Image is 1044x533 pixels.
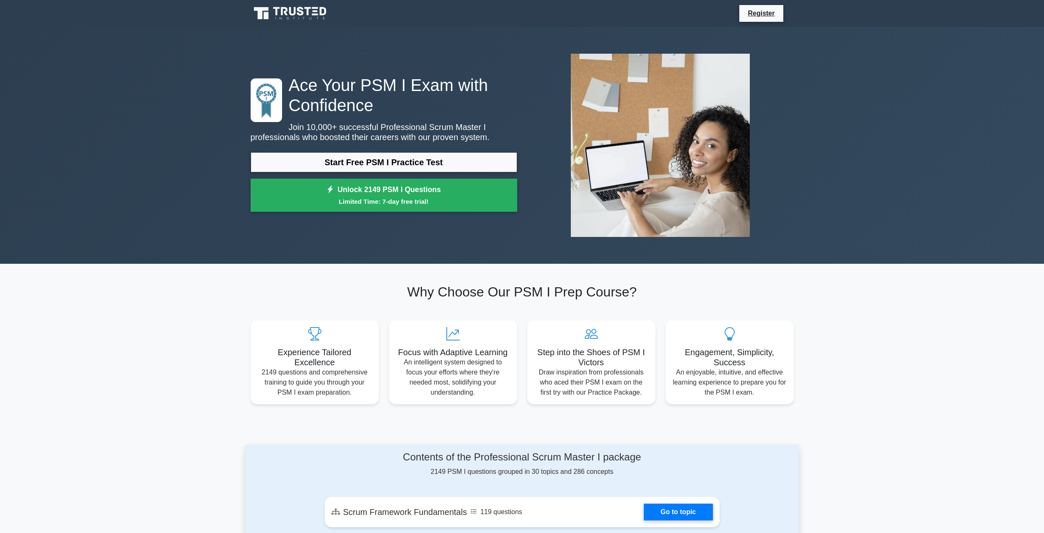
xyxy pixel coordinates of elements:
p: Join 10,000+ successful Professional Scrum Master I professionals who boosted their careers with ... [251,122,517,142]
h4: Contents of the Professional Scrum Master I package [325,451,720,463]
h2: Why Choose Our PSM I Prep Course? [251,284,794,300]
div: 2149 PSM I questions grouped in 30 topics and 286 concepts [325,451,720,477]
small: Limited Time: 7-day free trial! [261,197,507,206]
h5: Focus with Adaptive Learning [396,347,510,357]
p: An intelligent system designed to focus your efforts where they're needed most, solidifying your ... [396,357,510,398]
p: An enjoyable, intuitive, and effective learning experience to prepare you for the PSM I exam. [672,367,787,398]
a: Register [743,8,780,18]
a: Unlock 2149 PSM I QuestionsLimited Time: 7-day free trial! [251,179,517,212]
p: 2149 questions and comprehensive training to guide you through your PSM I exam preparation. [257,367,372,398]
h5: Step into the Shoes of PSM I Victors [534,347,649,367]
h5: Experience Tailored Excellence [257,347,372,367]
a: Start Free PSM I Practice Test [251,152,517,172]
h1: Ace Your PSM I Exam with Confidence [251,75,517,115]
a: Go to topic [644,504,712,520]
p: Draw inspiration from professionals who aced their PSM I exam on the first try with our Practice ... [534,367,649,398]
h5: Engagement, Simplicity, Success [672,347,787,367]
